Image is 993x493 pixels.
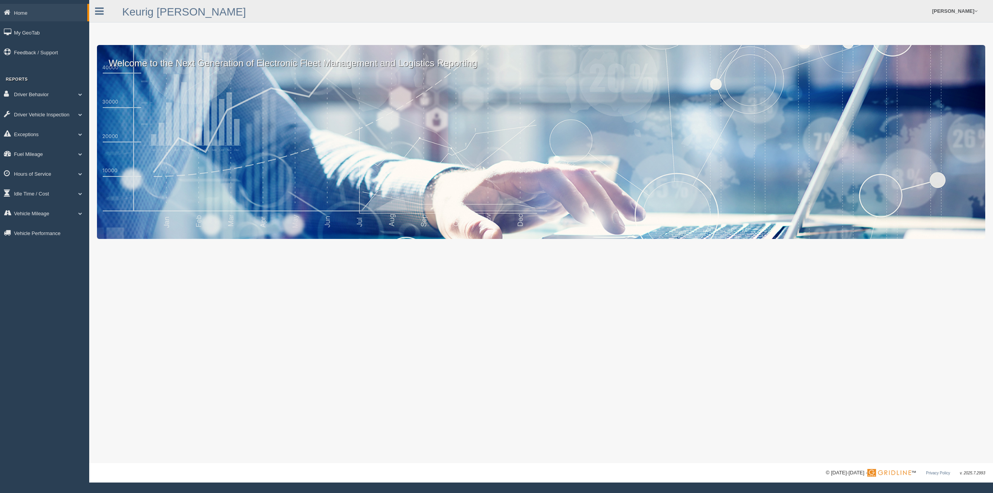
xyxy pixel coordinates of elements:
div: © [DATE]-[DATE] - ™ [826,469,985,477]
a: Privacy Policy [926,471,950,475]
span: v. 2025.7.2993 [960,471,985,475]
p: Welcome to the Next Generation of Electronic Fleet Management and Logistics Reporting [97,45,985,70]
a: Keurig [PERSON_NAME] [122,6,246,18]
img: Gridline [867,469,911,477]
